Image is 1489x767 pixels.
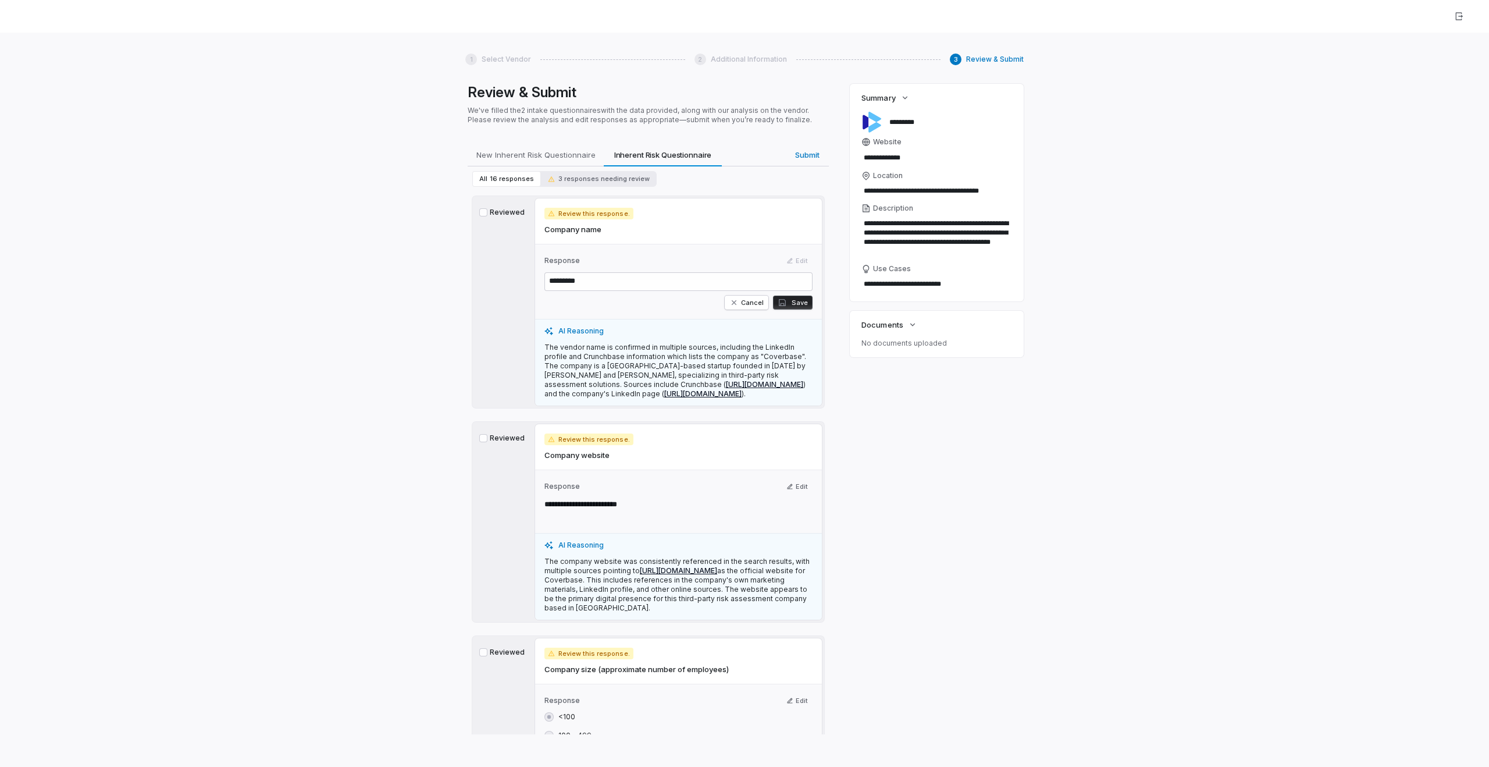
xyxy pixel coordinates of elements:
[548,175,650,183] span: 3 responses needing review
[711,55,787,64] span: Additional Information
[544,648,633,659] span: Review this response.
[479,208,526,217] label: Reviewed
[873,171,903,180] span: Location
[544,696,779,705] label: Response
[861,215,1012,260] textarea: Description
[861,319,903,330] span: Documents
[790,147,824,162] span: Submit
[858,87,913,108] button: Summary
[858,314,920,335] button: Documents
[782,694,813,708] button: Edit
[472,171,541,187] button: All
[558,712,575,722] label: <100
[873,204,913,213] span: Description
[544,450,610,460] span: Company website
[479,208,487,216] button: Reviewed
[861,183,1012,199] input: Location
[479,434,526,443] label: Reviewed
[861,339,1012,348] p: No documents uploaded
[725,296,768,310] button: Cancel
[468,106,829,125] p: We've filled the 2 intake questionnaires with the data provided, along with our analysis on the v...
[726,380,803,389] a: [URL][DOMAIN_NAME]
[558,731,592,740] label: 100 - 499
[861,93,895,103] span: Summary
[861,150,992,166] input: Website
[664,389,742,398] a: [URL][DOMAIN_NAME]
[544,557,813,613] p: The company website was consistently referenced in the search results, with multiple sources poin...
[694,54,706,65] div: 2
[544,256,779,265] label: Response
[966,55,1024,64] span: Review & Submit
[468,84,829,101] h1: Review & Submit
[479,648,526,657] label: Reviewed
[640,566,717,575] a: [URL][DOMAIN_NAME]
[782,480,813,493] button: Edit
[558,541,604,550] span: AI Reasoning
[490,175,534,183] span: 16 responses
[610,147,717,162] span: Inherent Risk Questionnaire
[773,296,813,310] button: Save
[558,326,604,336] span: AI Reasoning
[544,434,633,445] span: Review this response.
[479,434,487,442] button: Reviewed
[950,54,961,65] div: 3
[873,137,902,147] span: Website
[482,55,531,64] span: Select Vendor
[544,482,779,491] label: Response
[465,54,477,65] div: 1
[544,343,813,399] p: The vendor name is confirmed in multiple sources, including the LinkedIn profile and Crunchbase i...
[873,264,911,274] span: Use Cases
[472,147,600,162] span: New Inherent Risk Questionnaire
[544,224,601,235] span: Company name
[544,664,729,674] span: Company size (approximate number of employees)
[861,276,1012,292] textarea: Use Cases
[479,648,487,656] button: Reviewed
[544,208,633,219] span: Review this response.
